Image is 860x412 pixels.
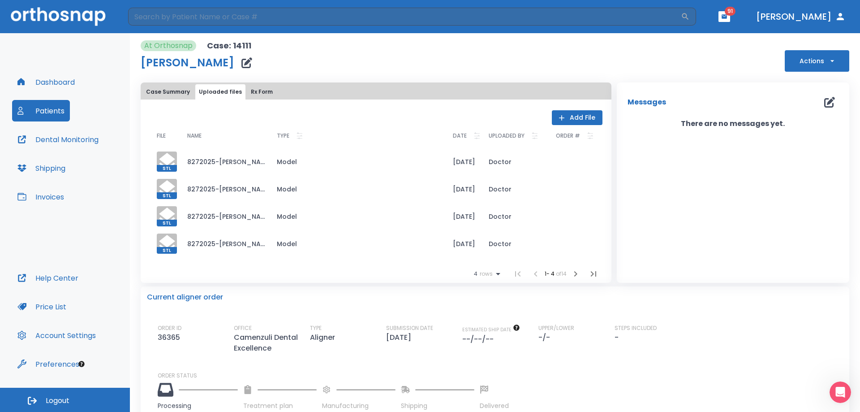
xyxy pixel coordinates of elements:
span: STL [157,247,177,254]
a: Google Play [14,225,138,241]
p: Treatment plan [243,401,317,411]
div: 🔍 Learn more: ​ [14,194,140,220]
div: 📱 Download the app: | ​ Let us know if you need help getting started! [14,225,140,269]
p: Aligner [310,332,339,343]
button: Home [140,4,157,21]
button: Rx Form [247,84,276,100]
button: Price List [12,296,72,317]
button: go back [6,4,23,21]
p: TYPE [277,130,289,141]
td: Model [270,203,446,230]
p: SUBMISSION DATE [386,324,433,332]
span: 1 - 4 [545,270,556,278]
p: Delivered [480,401,509,411]
button: Upload attachment [43,294,50,301]
input: Search by Patient Name or Case # [128,8,681,26]
span: NAME [187,133,202,139]
button: Dental Monitoring [12,129,104,150]
span: 4 [474,271,477,277]
a: Getting Started in Dental Monitoring [14,194,118,210]
div: Mohammed says… [7,105,172,294]
button: Invoices [12,186,69,208]
p: OFFICE [234,324,252,332]
a: [EMAIL_ADDRESS][DOMAIN_NAME] [27,30,134,45]
span: STL [157,165,177,172]
td: Doctor [482,203,549,230]
button: Shipping [12,157,71,179]
p: ORDER # [556,130,580,141]
button: Uploaded files [195,84,245,100]
span: STL [157,220,177,226]
button: Start recording [57,294,64,301]
span: of 14 [556,270,567,278]
span: Logout [46,396,69,406]
p: ORDER STATUS [158,372,843,380]
p: Current aligner order [147,292,223,303]
td: Doctor [482,175,549,203]
button: Gif picker [28,294,35,301]
td: [DATE] [446,148,482,175]
span: The date will be available after approving treatment plan [462,326,520,333]
p: [DATE] [386,332,415,343]
div: Tooltip anchor [77,360,86,368]
td: 8272025-[PERSON_NAME]-8272025-mandibular.stl_simplified.stl [180,230,270,257]
b: [PHONE_NUMBER] [33,47,93,53]
p: Messages [628,97,666,108]
button: Dashboard [12,71,80,93]
button: [PERSON_NAME] [752,9,849,25]
td: Doctor [482,148,549,175]
p: STEPS INCLUDED [615,324,657,332]
span: STL [157,192,177,199]
b: — The Orthosnap Team [27,81,103,87]
p: UPLOADED BY [489,130,525,141]
button: Help Center [12,267,84,289]
div: 👋🏻 Did you know you can view and manage your patient scans using the ? It’s fully integrated with... [14,110,140,189]
button: Emoji picker [14,294,21,301]
h1: [PERSON_NAME] [43,4,102,11]
p: UPPER/LOWER [538,324,574,332]
p: At Orthosnap [144,40,193,51]
p: Shipping [401,401,474,411]
td: [DATE] [446,203,482,230]
span: FILE [157,133,166,139]
h1: [PERSON_NAME] [141,57,234,68]
span: rows [477,271,493,277]
p: ORDER ID [158,324,181,332]
td: Doctor [482,230,549,257]
td: [DATE] [446,175,482,203]
a: App Store [83,225,114,232]
textarea: Message… [8,275,172,290]
p: - [615,332,619,343]
p: There are no messages yet. [617,118,849,129]
p: TYPE [310,324,322,332]
b: Dental Monitoring app [14,128,116,144]
div: 👋🏻 Did you know you can view and manage your patient scansanywhereusing theDental Monitoring app?... [7,105,147,274]
div: tabs [142,84,610,100]
button: Patients [12,100,70,121]
img: Orthosnap [11,7,106,26]
div: Close [157,4,173,20]
td: 8272025-[PERSON_NAME]-8272025-maxillary.stl_simplified.stl [180,203,270,230]
td: [DATE] [446,230,482,257]
p: Processing [158,401,238,411]
button: Account Settings [12,325,101,346]
p: Camenzuli Dental Excellence [234,332,310,354]
i: anywhere [32,128,63,135]
td: 8272025-[PERSON_NAME]-8272025-occlusionfirst.stl_simplified.stl [180,175,270,203]
img: Profile image for Mohammed [26,5,40,19]
button: Add File [552,110,602,125]
p: 36365 [158,332,184,343]
button: Preferences [12,353,85,375]
button: Case Summary [142,84,193,100]
p: -/- [538,332,554,343]
button: Actions [785,50,849,72]
p: Case: 14111 [207,40,251,51]
a: (Provider's Guide) [77,203,133,210]
span: 91 [725,7,735,16]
